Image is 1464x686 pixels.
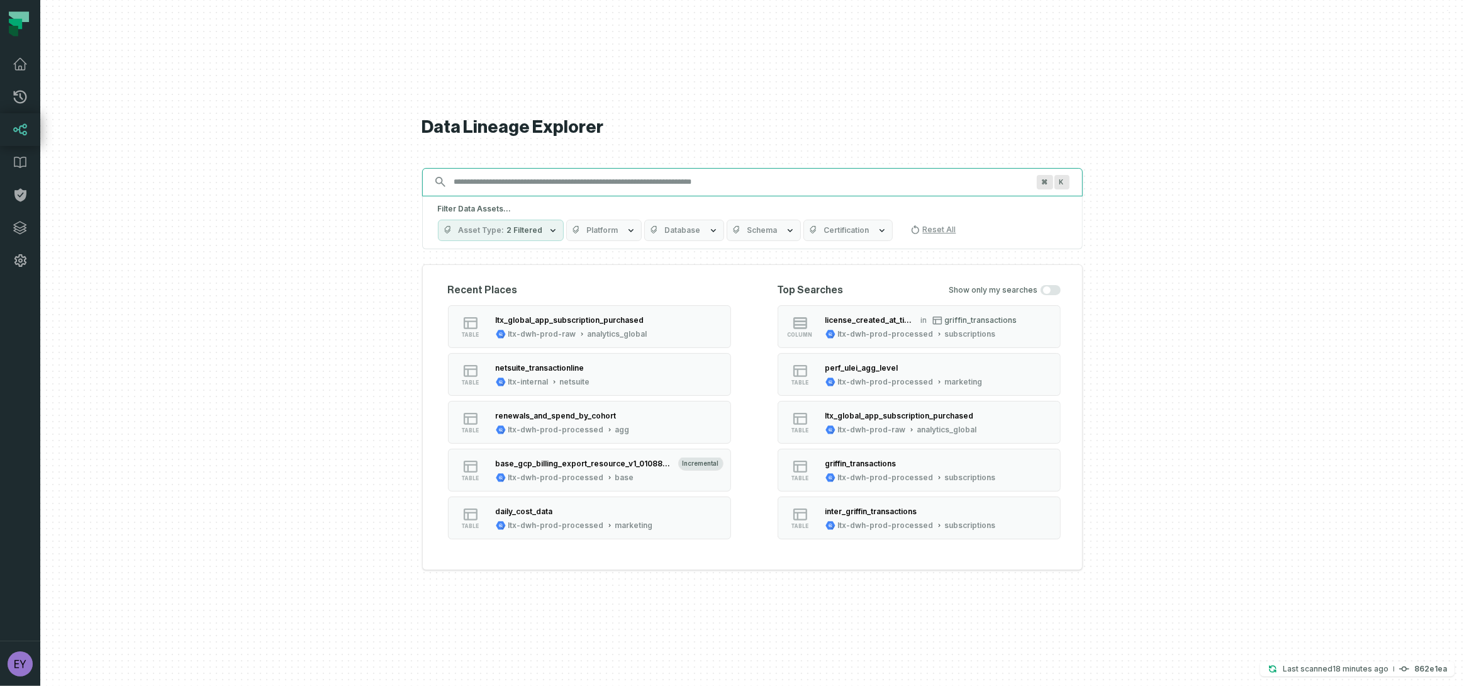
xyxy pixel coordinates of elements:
span: Press ⌘ + K to focus the search bar [1054,175,1070,189]
relative-time: Aug 20, 2025, 9:04 AM GMT+3 [1333,664,1389,673]
span: Press ⌘ + K to focus the search bar [1037,175,1053,189]
h4: 862e1ea [1414,665,1447,673]
p: Last scanned [1283,663,1389,675]
img: avatar of eyal [8,651,33,677]
button: Last scanned[DATE] 9:04:51 AM862e1ea [1260,661,1455,677]
h1: Data Lineage Explorer [422,116,1083,138]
